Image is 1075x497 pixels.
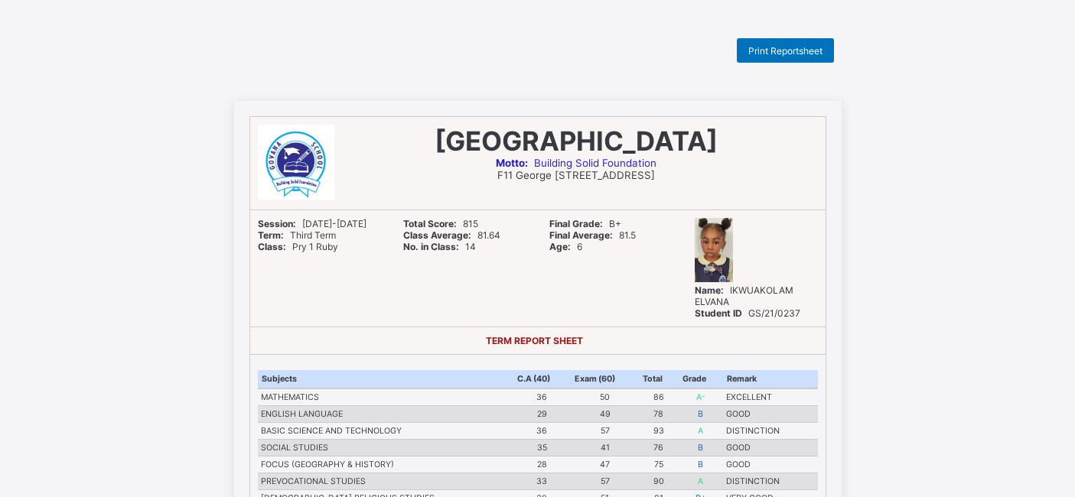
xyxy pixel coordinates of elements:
[403,218,457,229] b: Total Score:
[639,473,678,489] td: 90
[571,439,640,456] td: 41
[549,241,582,252] span: 6
[403,241,459,252] b: No. in Class:
[403,229,500,241] span: 81.64
[639,388,678,406] td: 86
[513,370,571,388] th: C.A (40)
[403,229,471,241] b: Class Average:
[486,335,583,346] b: TERM REPORT SHEET
[258,388,513,406] td: MATHEMATICS
[571,405,640,422] td: 49
[695,284,724,296] b: Name:
[258,405,513,422] td: ENGLISH LANGUAGE
[639,456,678,473] td: 75
[639,439,678,456] td: 76
[571,370,640,388] th: Exam (60)
[258,229,336,241] span: Third Term
[258,456,513,473] td: FOCUS (GEOGRAPHY & HISTORY)
[435,125,718,157] span: [GEOGRAPHIC_DATA]
[549,229,613,241] b: Final Average:
[258,229,284,241] b: Term:
[258,422,513,439] td: BASIC SCIENCE AND TECHNOLOGY
[639,370,678,388] th: Total
[723,456,818,473] td: GOOD
[571,388,640,406] td: 50
[258,370,513,388] th: Subjects
[496,157,528,169] b: Motto:
[403,218,478,229] span: 815
[723,422,818,439] td: DISTINCTION
[571,422,640,439] td: 57
[513,456,571,473] td: 28
[571,456,640,473] td: 47
[748,45,823,57] span: Print Reportsheet
[403,241,476,252] span: 14
[723,473,818,489] td: DISTINCTION
[723,370,818,388] th: Remark
[258,473,513,489] td: PREVOCATIONAL STUDIES
[723,388,818,406] td: EXCELLENT
[513,439,571,456] td: 35
[679,473,723,489] td: A
[549,218,621,229] span: B+
[679,422,723,439] td: A
[639,422,678,439] td: 93
[513,422,571,439] td: 36
[258,218,366,229] span: [DATE]-[DATE]
[258,241,286,252] b: Class:
[639,405,678,422] td: 78
[496,157,656,169] span: Building Solid Foundation
[497,169,655,181] span: F11 George [STREET_ADDRESS]
[513,405,571,422] td: 29
[258,439,513,456] td: SOCIAL STUDIES
[513,388,571,406] td: 36
[695,307,742,319] b: Student ID
[549,229,636,241] span: 81.5
[679,405,723,422] td: B
[679,439,723,456] td: B
[679,388,723,406] td: A-
[258,218,296,229] b: Session:
[679,456,723,473] td: B
[695,284,793,307] span: IKWUAKOLAM ELVANA
[549,218,603,229] b: Final Grade:
[513,473,571,489] td: 33
[695,307,800,319] span: GS/21/0237
[571,473,640,489] td: 57
[549,241,571,252] b: Age:
[723,439,818,456] td: GOOD
[679,370,723,388] th: Grade
[258,241,338,252] span: Pry 1 Ruby
[723,405,818,422] td: GOOD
